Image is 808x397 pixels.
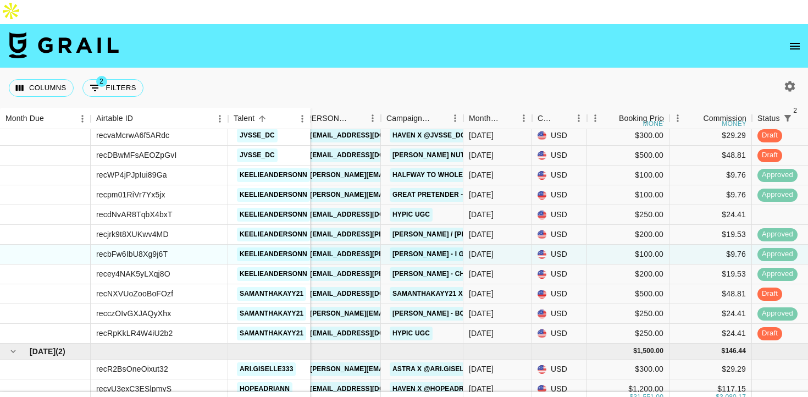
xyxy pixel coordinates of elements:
[532,225,587,245] div: USD
[56,346,65,357] span: ( 2 )
[604,111,619,126] button: Sort
[390,362,517,376] a: Astra x @ari.giselle333 - Term 2
[587,284,669,304] div: $500.00
[469,383,494,394] div: Oct '25
[91,108,228,129] div: Airtable ID
[5,344,21,359] button: hide children
[237,208,310,222] a: keelieandersonn
[587,225,669,245] div: $200.00
[587,205,669,225] div: $250.00
[390,382,489,396] a: Haven x @hopeadriann 3
[390,188,524,202] a: Great Pretender - [PERSON_NAME]
[74,111,91,127] button: Menu
[469,189,494,200] div: Sep '25
[532,108,587,129] div: Currency
[390,327,433,340] a: Hypic UGC
[532,166,587,185] div: USD
[96,76,107,87] span: 2
[532,245,587,264] div: USD
[469,169,494,180] div: Sep '25
[587,166,669,185] div: $100.00
[96,169,167,180] div: recWP4jPJpIui89Ga
[780,111,795,126] div: 2 active filters
[532,304,587,324] div: USD
[571,110,587,126] button: Menu
[96,328,173,339] div: recRpKkLR4W4iU2b2
[722,120,746,127] div: money
[538,108,555,129] div: Currency
[669,324,752,344] div: $24.41
[532,126,587,146] div: USD
[669,245,752,264] div: $9.76
[757,308,798,319] span: approved
[96,108,133,129] div: Airtable ID
[237,287,306,301] a: samanthakayy21
[587,304,669,324] div: $250.00
[96,268,170,279] div: recey4NAK5yLXqj8O
[234,108,254,129] div: Talent
[307,287,430,301] a: [EMAIL_ADDRESS][DOMAIN_NAME]
[9,79,74,97] button: Select columns
[237,267,310,281] a: keelieandersonn
[349,111,364,126] button: Sort
[469,363,494,374] div: Oct '25
[96,308,171,319] div: recczOIvGXJAQyXhx
[96,383,171,394] div: recvU3exC3ESlpmyS
[390,247,513,261] a: [PERSON_NAME] - I got a feeling
[757,229,798,240] span: approved
[669,205,752,225] div: $24.41
[237,228,310,241] a: keelieandersonn
[637,346,663,356] div: 1,500.00
[703,108,746,129] div: Commission
[757,269,798,279] span: approved
[304,108,349,129] div: [PERSON_NAME]
[307,327,430,340] a: [EMAIL_ADDRESS][DOMAIN_NAME]
[228,108,311,129] div: Talent
[237,148,278,162] a: jvsse_dc
[133,111,148,126] button: Sort
[469,150,494,161] div: Sep '25
[307,208,430,222] a: [EMAIL_ADDRESS][DOMAIN_NAME]
[469,268,494,279] div: Sep '25
[669,166,752,185] div: $9.76
[386,108,431,129] div: Campaign (Type)
[669,360,752,379] div: $29.29
[532,360,587,379] div: USD
[532,264,587,284] div: USD
[307,382,430,396] a: [EMAIL_ADDRESS][DOMAIN_NAME]
[390,129,468,142] a: Haven x @jvsse_dc
[390,148,490,162] a: [PERSON_NAME] Nutrition
[390,307,502,321] a: [PERSON_NAME] - Born to Fly
[532,205,587,225] div: USD
[757,170,798,180] span: approved
[587,146,669,166] div: $500.00
[463,108,532,129] div: Month Due
[390,228,626,241] a: [PERSON_NAME] / [PERSON_NAME] - Freedom (Radio Mix) Phase 2
[669,304,752,324] div: $24.41
[294,111,311,127] button: Menu
[669,264,752,284] div: $19.53
[96,150,176,161] div: recDBwMFsAEOZpGvI
[757,130,782,141] span: draft
[500,111,516,126] button: Sort
[532,324,587,344] div: USD
[237,168,310,182] a: keelieandersonn
[688,111,703,126] button: Sort
[587,264,669,284] div: $200.00
[364,110,381,126] button: Menu
[96,189,165,200] div: recpm01RiVr7Yx5jx
[30,346,56,357] span: [DATE]
[469,308,494,319] div: Sep '25
[96,249,168,260] div: recbFw6IbU8Xg9j6T
[587,360,669,379] div: $300.00
[9,32,119,58] img: Grail Talent
[587,185,669,205] div: $100.00
[237,327,306,340] a: samanthakayy21
[725,346,746,356] div: 146.44
[669,225,752,245] div: $19.53
[587,324,669,344] div: $250.00
[555,111,571,126] button: Sort
[532,146,587,166] div: USD
[96,229,169,240] div: recjrk9t8XUKwv4MD
[212,111,228,127] button: Menu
